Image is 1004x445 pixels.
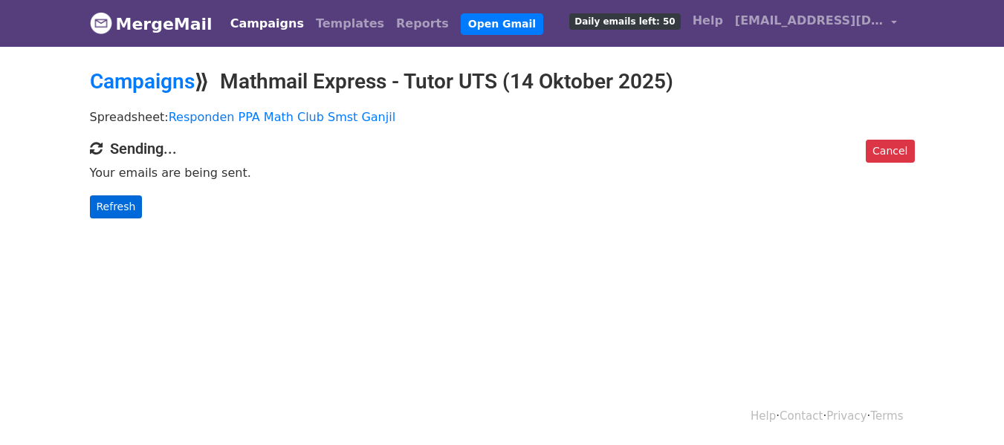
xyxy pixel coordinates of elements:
[569,13,680,30] span: Daily emails left: 50
[90,69,915,94] h2: ⟫ Mathmail Express - Tutor UTS (14 Oktober 2025)
[461,13,543,35] a: Open Gmail
[90,69,195,94] a: Campaigns
[751,409,776,423] a: Help
[563,6,686,36] a: Daily emails left: 50
[310,9,390,39] a: Templates
[866,140,914,163] a: Cancel
[90,195,143,218] a: Refresh
[169,110,395,124] a: Responden PPA Math Club Smst Ganjil
[90,8,213,39] a: MergeMail
[390,9,455,39] a: Reports
[729,6,903,41] a: [EMAIL_ADDRESS][DOMAIN_NAME]
[224,9,310,39] a: Campaigns
[90,12,112,34] img: MergeMail logo
[930,374,1004,445] iframe: Chat Widget
[780,409,823,423] a: Contact
[870,409,903,423] a: Terms
[735,12,884,30] span: [EMAIL_ADDRESS][DOMAIN_NAME]
[826,409,867,423] a: Privacy
[90,140,915,157] h4: Sending...
[90,165,915,181] p: Your emails are being sent.
[687,6,729,36] a: Help
[90,109,915,125] p: Spreadsheet:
